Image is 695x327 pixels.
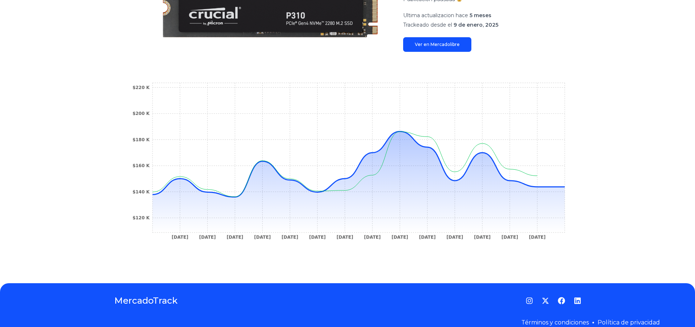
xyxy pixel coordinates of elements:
[453,22,498,28] span: 9 de enero, 2025
[574,297,581,304] a: LinkedIn
[403,37,471,52] a: Ver en Mercadolibre
[227,235,243,240] tspan: [DATE]
[419,235,436,240] tspan: [DATE]
[199,235,216,240] tspan: [DATE]
[132,85,150,90] tspan: $220 K
[446,235,463,240] tspan: [DATE]
[132,215,150,220] tspan: $120 K
[521,319,589,326] a: Términos y condiciones
[542,297,549,304] a: Twitter
[558,297,565,304] a: Facebook
[132,137,150,142] tspan: $180 K
[132,163,150,168] tspan: $160 K
[526,297,533,304] a: Instagram
[403,22,452,28] span: Trackeado desde el
[364,235,381,240] tspan: [DATE]
[598,319,660,326] a: Política de privacidad
[132,189,150,195] tspan: $140 K
[474,235,491,240] tspan: [DATE]
[171,235,188,240] tspan: [DATE]
[254,235,271,240] tspan: [DATE]
[309,235,326,240] tspan: [DATE]
[132,111,150,116] tspan: $200 K
[529,235,545,240] tspan: [DATE]
[501,235,518,240] tspan: [DATE]
[336,235,353,240] tspan: [DATE]
[281,235,298,240] tspan: [DATE]
[391,235,408,240] tspan: [DATE]
[114,295,178,307] a: MercadoTrack
[470,12,491,19] span: 5 meses
[403,12,468,19] span: Ultima actualizacion hace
